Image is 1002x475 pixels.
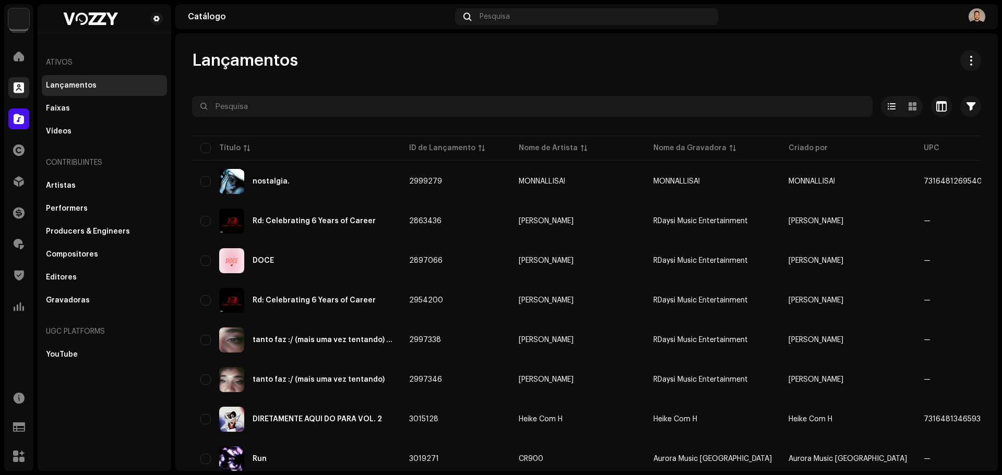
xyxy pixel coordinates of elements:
[409,455,439,462] span: 3019271
[409,336,441,344] span: 2997338
[653,336,748,344] span: RDaysi Music Entertainment
[46,350,78,359] div: YouTube
[519,336,574,344] div: [PERSON_NAME]
[653,376,748,383] span: RDaysi Music Entertainment
[42,267,167,288] re-m-nav-item: Editores
[46,104,70,113] div: Faixas
[253,416,382,423] div: DIRETAMENTE AQUI DO PARÁ VOL. 2
[409,178,442,185] span: 2999279
[789,376,843,383] span: Rebecca Daysi
[46,296,90,305] div: Gravadoras
[653,297,748,304] span: RDaysi Music Entertainment
[653,257,748,264] span: RDaysi Music Entertainment
[219,248,244,273] img: 7c764b8d-2697-4f42-92c0-2ce909c5163b
[924,455,931,462] span: —
[253,257,274,264] div: DOCE
[924,257,931,264] span: —
[409,376,442,383] span: 2997346
[924,416,981,423] span: 7316481346593
[46,81,97,90] div: Lançamentos
[519,376,574,383] div: [PERSON_NAME]
[519,455,543,462] div: CR900
[42,290,167,311] re-m-nav-item: Gravadoras
[42,244,167,265] re-m-nav-item: Compositores
[480,13,510,21] span: Pesquisa
[253,336,392,344] div: tanto faz :/ (mais uma vez tentando) [Versions]
[219,446,244,471] img: 3ead4b53-96a5-4de9-a840-5ffa7d44e511
[789,336,843,344] span: Rebecca Daysi
[789,297,843,304] span: Rebecca Daysi
[219,327,244,352] img: 80c00267-5cdb-4010-bf74-a302777c3407
[519,257,574,264] div: [PERSON_NAME]
[8,8,29,29] img: 1cf725b2-75a2-44e7-8fdf-5f1256b3d403
[253,455,267,462] div: Run
[46,181,76,190] div: Artistas
[519,455,637,462] span: CR900
[924,297,931,304] span: —
[188,13,451,21] div: Catálogo
[519,336,637,344] span: Rebecca Daysi
[653,178,700,185] span: MONNALLISA!
[46,204,88,213] div: Performers
[789,455,907,462] span: Aurora Music Vietnam
[219,169,244,194] img: 4d0d4a89-0ac7-4f80-b221-561e9959e976
[519,178,565,185] div: MONNALLISA!
[519,297,574,304] div: [PERSON_NAME]
[519,257,637,264] span: Rebecca Daysi
[519,217,574,225] div: [PERSON_NAME]
[924,336,931,344] span: —
[192,96,873,117] input: Pesquisa
[409,143,475,153] div: ID de Lançamento
[789,416,832,423] span: Heike Com H
[519,416,563,423] div: Heike Com H
[219,367,244,392] img: 33ea2095-9877-4406-acca-5c8d0b934bee
[42,150,167,175] re-a-nav-header: Contribuintes
[519,416,637,423] span: Heike Com H
[789,257,843,264] span: Rebecca Daysi
[653,143,726,153] div: Nome da Gravadora
[219,209,244,234] img: 292e3f38-574b-43c3-8ff6-3a56f7061463
[924,178,982,185] span: 7316481269540
[219,143,241,153] div: Título
[924,376,931,383] span: —
[409,257,443,264] span: 2897066
[42,221,167,242] re-m-nav-item: Producers & Engineers
[519,217,637,225] span: Rebecca Daysi
[253,178,290,185] div: nostalgia.
[519,376,637,383] span: Rebecca Daysi
[42,75,167,96] re-m-nav-item: Lançamentos
[46,227,130,236] div: Producers & Engineers
[219,288,244,313] img: 5ca6caaa-a56f-4d1a-afb7-dbc5e9f51c9b
[519,297,637,304] span: Rebecca Daysi
[219,407,244,432] img: 8b8a3c4d-4204-4842-b0f6-0bc5705ca838
[519,143,578,153] div: Nome de Artista
[42,198,167,219] re-m-nav-item: Performers
[653,217,748,225] span: RDaysi Music Entertainment
[42,344,167,365] re-m-nav-item: YouTube
[42,319,167,344] re-a-nav-header: UGC Platforms
[253,376,385,383] div: tanto faz :/ (mais uma vez tentando)
[653,416,697,423] span: Heike Com H
[409,416,438,423] span: 3015128
[789,178,835,185] span: MONNALLISA!
[409,297,443,304] span: 2954200
[42,175,167,196] re-m-nav-item: Artistas
[42,98,167,119] re-m-nav-item: Faixas
[46,250,98,259] div: Compositores
[924,217,931,225] span: —
[519,178,637,185] span: MONNALLISA!
[969,8,985,25] img: 1eb9de5b-5a70-4cf0-903c-4e486785bb23
[46,13,134,25] img: c6840230-6103-4952-9a32-8a5508a60845
[653,455,772,462] span: Aurora Music Vietnam
[42,50,167,75] re-a-nav-header: Ativos
[253,297,376,304] div: Rd: Celebrating 6 Years of Career
[409,217,442,225] span: 2863436
[42,121,167,142] re-m-nav-item: Vídeos
[192,50,298,71] span: Lançamentos
[789,217,843,225] span: Rebecca Daysi
[46,273,77,282] div: Editores
[253,217,376,225] div: Rd: Celebrating 6 Years of Career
